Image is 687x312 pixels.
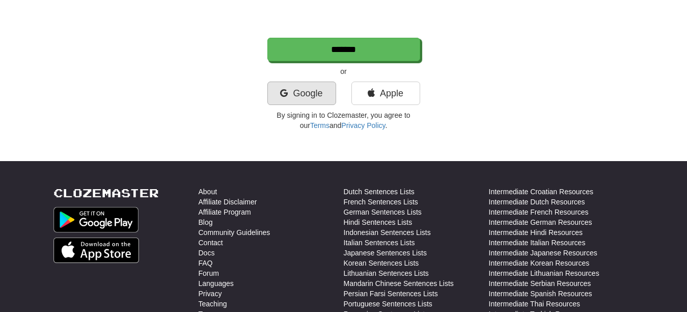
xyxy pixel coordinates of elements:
[267,82,336,105] a: Google
[199,278,234,289] a: Languages
[199,248,215,258] a: Docs
[489,197,585,207] a: Intermediate Dutch Resources
[310,121,329,129] a: Terms
[341,121,385,129] a: Privacy Policy
[489,278,591,289] a: Intermediate Serbian Resources
[489,258,590,268] a: Intermediate Korean Resources
[199,227,270,238] a: Community Guidelines
[344,278,454,289] a: Mandarin Chinese Sentences Lists
[344,187,415,197] a: Dutch Sentences Lists
[489,268,599,278] a: Intermediate Lithuanian Resources
[489,238,586,248] a: Intermediate Italian Resources
[344,289,438,299] a: Persian Farsi Sentences Lists
[199,187,217,197] a: About
[351,82,420,105] a: Apple
[489,217,592,227] a: Intermediate German Resources
[489,187,593,197] a: Intermediate Croatian Resources
[344,207,422,217] a: German Sentences Lists
[199,258,213,268] a: FAQ
[344,299,432,309] a: Portuguese Sentences Lists
[344,217,413,227] a: Hindi Sentences Lists
[199,217,213,227] a: Blog
[199,207,251,217] a: Affiliate Program
[489,248,597,258] a: Intermediate Japanese Resources
[199,299,227,309] a: Teaching
[344,227,431,238] a: Indonesian Sentences Lists
[489,227,583,238] a: Intermediate Hindi Resources
[344,238,415,248] a: Italian Sentences Lists
[199,268,219,278] a: Forum
[489,207,589,217] a: Intermediate French Resources
[199,289,222,299] a: Privacy
[53,238,140,263] img: Get it on App Store
[199,197,257,207] a: Affiliate Disclaimer
[344,248,427,258] a: Japanese Sentences Lists
[344,268,429,278] a: Lithuanian Sentences Lists
[344,258,419,268] a: Korean Sentences Lists
[267,110,420,131] p: By signing in to Clozemaster, you agree to our and .
[53,187,159,199] a: Clozemaster
[489,289,592,299] a: Intermediate Spanish Resources
[267,66,420,76] p: or
[489,299,581,309] a: Intermediate Thai Resources
[53,207,139,232] img: Get it on Google Play
[344,197,418,207] a: French Sentences Lists
[199,238,223,248] a: Contact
